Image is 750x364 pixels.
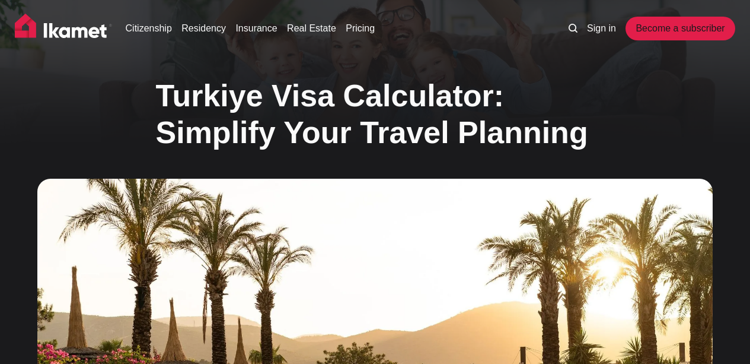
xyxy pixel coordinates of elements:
[156,77,595,151] h1: Turkiye Visa Calculator: Simplify Your Travel Planning
[235,21,277,36] a: Insurance
[287,21,336,36] a: Real Estate
[587,21,616,36] a: Sign in
[15,14,112,43] img: Ikamet home
[126,21,172,36] a: Citizenship
[625,17,735,40] a: Become a subscriber
[181,21,226,36] a: Residency
[346,21,375,36] a: Pricing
